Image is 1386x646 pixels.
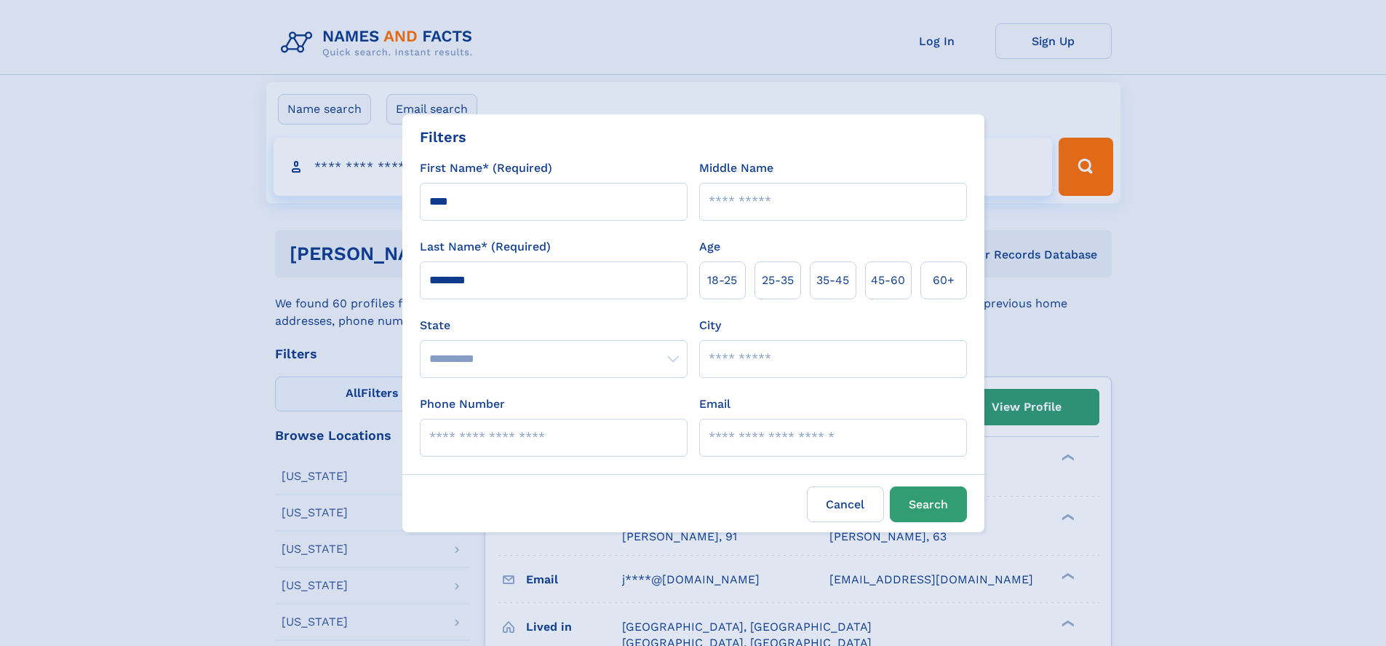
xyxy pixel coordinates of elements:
span: 60+ [933,272,955,289]
button: Search [890,487,967,522]
label: First Name* (Required) [420,159,552,177]
div: Filters [420,126,466,148]
label: Middle Name [699,159,773,177]
label: State [420,317,688,334]
span: 25‑35 [762,272,794,289]
label: Age [699,238,720,256]
label: Last Name* (Required) [420,238,551,256]
label: City [699,317,721,334]
span: 45‑60 [871,272,905,289]
span: 18‑25 [707,272,737,289]
span: 35‑45 [816,272,849,289]
label: Email [699,395,730,413]
label: Phone Number [420,395,505,413]
label: Cancel [807,487,884,522]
